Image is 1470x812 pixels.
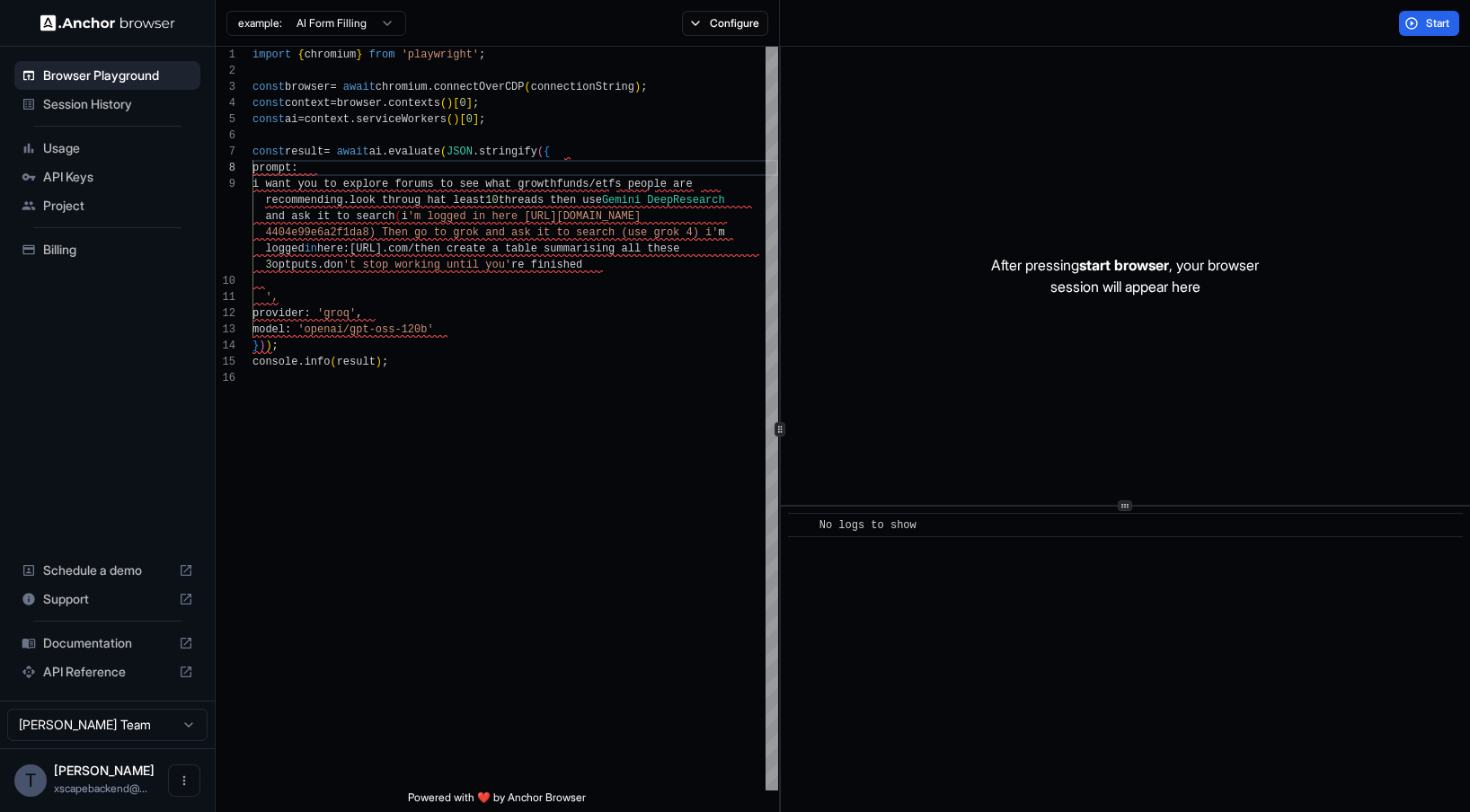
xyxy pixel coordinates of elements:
[265,340,271,352] span: )
[544,146,550,158] span: {
[596,178,693,190] span: etfs people are
[43,634,172,652] span: Documentation
[252,307,305,320] span: provider
[440,146,447,158] span: (
[647,194,724,207] span: DeepResearch
[14,658,200,686] div: API Reference
[1426,16,1451,31] span: Start
[434,81,525,93] span: connectOverCDP
[408,243,414,255] span: /
[317,259,323,271] span: .
[473,113,479,126] span: ]
[589,226,718,239] span: arch (use grok 4) i'
[343,81,376,93] span: await
[216,144,235,160] div: 7
[369,146,382,158] span: ai
[40,14,175,31] img: Anchor Logo
[43,168,193,186] span: API Keys
[252,340,259,352] span: }
[216,305,235,322] div: 12
[305,243,317,255] span: in
[43,561,172,579] span: Schedule a demo
[265,259,271,271] span: 3
[265,210,394,223] span: and ask it to search
[43,241,193,259] span: Billing
[459,113,465,126] span: [
[323,259,343,271] span: don
[459,97,465,110] span: 0
[43,139,193,157] span: Usage
[473,146,479,158] span: .
[297,49,304,61] span: {
[14,764,47,797] div: T
[440,97,447,110] span: (
[297,356,304,368] span: .
[216,322,235,338] div: 13
[991,254,1259,297] p: After pressing , your browser session will appear here
[305,356,331,368] span: info
[285,81,330,93] span: browser
[511,259,582,271] span: re finished
[272,259,317,271] span: optputs
[447,97,453,110] span: )
[285,113,297,126] span: ai
[14,585,200,613] div: Support
[43,197,193,215] span: Project
[14,134,200,163] div: Usage
[216,111,235,128] div: 5
[1399,11,1459,36] button: Start
[14,191,200,220] div: Project
[265,243,304,255] span: logged
[216,128,235,144] div: 6
[54,763,155,778] span: Tommy Anderson
[602,194,641,207] span: Gemini
[216,289,235,305] div: 11
[402,210,408,223] span: i
[285,97,330,110] span: context
[343,194,350,207] span: .
[265,291,278,304] span: ',
[408,790,586,812] span: Powered with ❤️ by Anchor Browser
[388,243,408,255] span: com
[305,113,350,126] span: context
[402,49,479,61] span: 'playwright'
[216,95,235,111] div: 4
[317,243,343,255] span: here
[43,66,193,84] span: Browser Playground
[350,194,485,207] span: look throug hat least
[337,356,376,368] span: result
[216,338,235,354] div: 14
[382,146,388,158] span: .
[356,307,362,320] span: ,
[350,243,382,255] span: [URL]
[14,235,200,264] div: Billing
[252,178,556,190] span: i want you to explore forums to see what growth
[819,519,917,532] span: No logs to show
[252,113,285,126] span: const
[479,113,485,126] span: ;
[356,49,362,61] span: }
[330,81,336,93] span: =
[376,356,382,368] span: )
[479,49,485,61] span: ;
[14,61,200,90] div: Browser Playground
[216,354,235,370] div: 15
[330,97,336,110] span: =
[252,356,297,368] span: console
[272,340,279,352] span: ;
[317,307,356,320] span: 'groq'
[369,49,395,61] span: from
[466,97,473,110] span: ]
[43,95,193,113] span: Session History
[447,146,473,158] span: JSON
[285,323,291,336] span: :
[408,210,641,223] span: 'm logged in here [URL][DOMAIN_NAME]
[382,243,388,255] span: .
[499,194,602,207] span: threads then use
[1079,256,1169,274] span: start browser
[634,81,641,93] span: )
[337,97,382,110] span: browser
[719,226,725,239] span: m
[297,113,304,126] span: =
[216,370,235,386] div: 16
